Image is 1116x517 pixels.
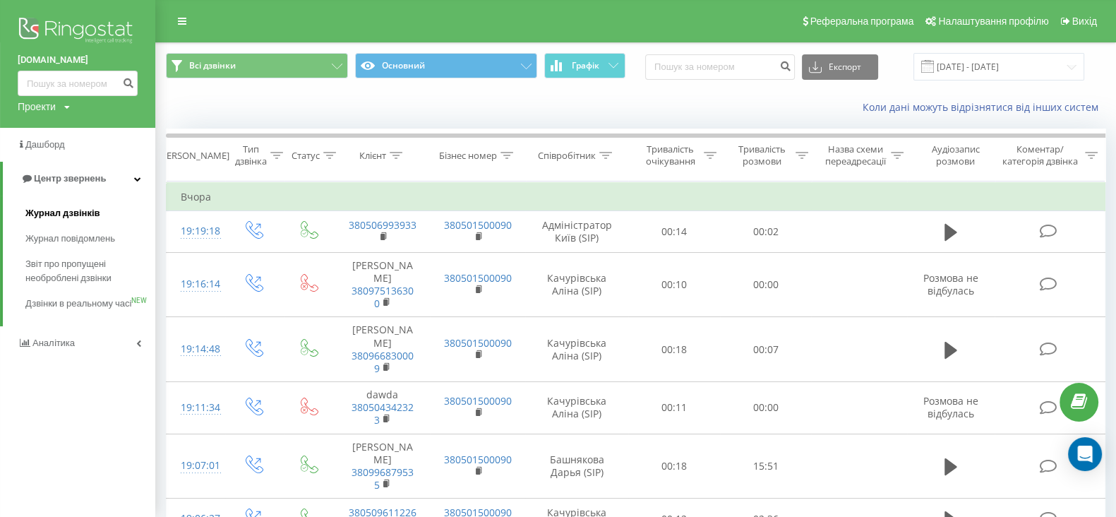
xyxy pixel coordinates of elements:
[444,218,512,232] a: 380501500090
[25,257,148,285] span: Звіт про пропущені необроблені дзвінки
[444,336,512,350] a: 380501500090
[352,349,414,375] a: 380966830009
[525,252,628,317] td: Качурівська Аліна (SIP)
[810,16,914,27] span: Реферальна програма
[335,317,430,382] td: [PERSON_NAME]
[352,284,414,310] a: 380975136300
[923,394,978,420] span: Розмова не відбулась
[335,434,430,499] td: [PERSON_NAME]
[863,100,1105,114] a: Коли дані можуть відрізнятися вiд інших систем
[720,211,812,252] td: 00:02
[525,317,628,382] td: Качурівська Аліна (SIP)
[1072,16,1097,27] span: Вихід
[25,201,155,226] a: Журнал дзвінків
[720,434,812,499] td: 15:51
[802,54,878,80] button: Експорт
[444,394,512,408] a: 380501500090
[641,143,700,167] div: Тривалість очікування
[572,61,599,71] span: Графік
[645,54,795,80] input: Пошук за номером
[628,382,720,434] td: 00:11
[25,226,155,251] a: Журнал повідомлень
[158,150,229,162] div: [PERSON_NAME]
[167,183,1105,211] td: Вчора
[720,382,812,434] td: 00:00
[18,100,56,114] div: Проекти
[439,150,497,162] div: Бізнес номер
[525,434,628,499] td: Башнякова Дарья (SIP)
[525,211,628,252] td: Адміністратор Київ (SIP)
[292,150,320,162] div: Статус
[181,271,211,298] div: 19:16:14
[25,291,155,316] a: Дзвінки в реальному часіNEW
[628,317,720,382] td: 00:18
[720,252,812,317] td: 00:00
[538,150,596,162] div: Співробітник
[628,252,720,317] td: 00:10
[938,16,1048,27] span: Налаштування профілю
[628,434,720,499] td: 00:18
[18,14,138,49] img: Ringostat logo
[25,206,100,220] span: Журнал дзвінків
[181,452,211,480] div: 19:07:01
[352,400,414,427] a: 380504342323
[25,139,65,150] span: Дашборд
[1068,437,1102,471] div: Open Intercom Messenger
[166,53,348,78] button: Всі дзвінки
[349,218,416,232] a: 380506993933
[525,382,628,434] td: Качурівська Аліна (SIP)
[352,465,414,492] a: 380996879535
[999,143,1081,167] div: Коментар/категорія дзвінка
[181,394,211,422] div: 19:11:34
[444,453,512,466] a: 380501500090
[733,143,792,167] div: Тривалість розмови
[355,53,537,78] button: Основний
[32,338,75,348] span: Аналiтика
[3,162,155,196] a: Центр звернень
[628,211,720,252] td: 00:14
[359,150,386,162] div: Клієнт
[920,143,992,167] div: Аудіозапис розмови
[25,232,115,246] span: Журнал повідомлень
[235,143,267,167] div: Тип дзвінка
[181,335,211,363] div: 19:14:48
[444,271,512,285] a: 380501500090
[335,252,430,317] td: [PERSON_NAME]
[335,382,430,434] td: dawda
[720,317,812,382] td: 00:07
[824,143,887,167] div: Назва схеми переадресації
[18,71,138,96] input: Пошук за номером
[181,218,211,245] div: 19:19:18
[34,173,106,184] span: Центр звернень
[544,53,625,78] button: Графік
[25,297,131,311] span: Дзвінки в реальному часі
[189,60,236,71] span: Всі дзвінки
[18,53,138,67] a: [DOMAIN_NAME]
[923,271,978,297] span: Розмова не відбулась
[25,251,155,291] a: Звіт про пропущені необроблені дзвінки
